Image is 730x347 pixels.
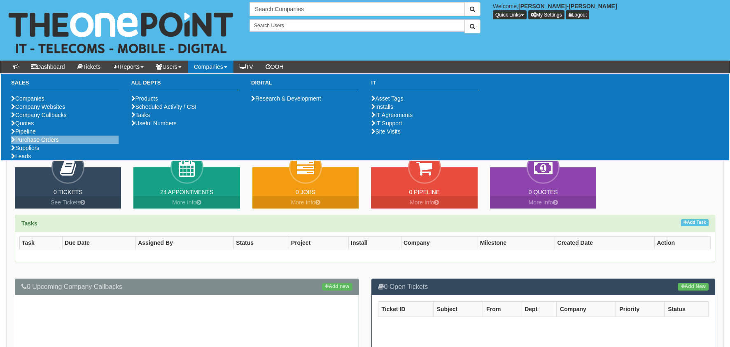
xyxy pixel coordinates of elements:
a: More Info [490,196,596,209]
th: Company [401,236,478,249]
th: Assigned By [136,236,234,249]
a: See Tickets [15,196,121,209]
th: From [483,301,521,317]
input: Search Companies [250,2,465,16]
a: Companies [188,61,233,73]
a: IT Support [371,120,402,127]
button: Quick Links [493,10,527,19]
input: Search Users [250,19,465,32]
th: Task [20,236,63,249]
strong: Tasks [21,220,37,227]
th: Created Date [555,236,655,249]
a: Companies [11,95,44,102]
a: 0 Jobs [296,189,315,195]
a: Site Visits [371,128,400,135]
a: IT Agreements [371,112,413,118]
a: Pipeline [11,128,36,135]
a: OOH [259,61,290,73]
a: Tickets [71,61,107,73]
a: 0 Pipeline [409,189,440,195]
a: Asset Tags [371,95,403,102]
a: Installs [371,103,393,110]
div: Welcome, [487,2,730,19]
th: Subject [433,301,483,317]
a: Useful Numbers [131,120,176,127]
a: Company Websites [11,103,65,110]
a: Quotes [11,120,34,127]
th: Due Date [63,236,136,249]
a: Dashboard [25,61,71,73]
th: Ticket ID [378,301,433,317]
a: Add New [678,283,709,291]
a: Suppliers [11,145,39,151]
b: [PERSON_NAME]-[PERSON_NAME] [518,3,617,9]
th: Project [289,236,348,249]
a: Users [150,61,188,73]
a: More Info [252,196,359,209]
a: More Info [371,196,477,209]
h3: Sales [11,80,119,90]
th: Milestone [478,236,555,249]
a: 0 Quotes [529,189,558,195]
h3: All Depts [131,80,238,90]
a: 24 Appointments [160,189,213,195]
a: More Info [133,196,240,209]
a: Add new [322,283,352,291]
a: Tasks [131,112,150,118]
th: Status [665,301,709,317]
a: Leads [11,153,31,159]
a: Products [131,95,158,102]
a: Scheduled Activity / CSI [131,103,196,110]
a: Company Callbacks [11,112,67,118]
th: Status [234,236,289,249]
h3: 0 Open Tickets [378,283,709,291]
h3: 0 Upcoming Company Callbacks [21,283,352,291]
a: My Settings [528,10,564,19]
a: Add Task [681,219,709,226]
a: Logout [566,10,589,19]
th: Dept [521,301,557,317]
a: Purchase Orders [11,136,59,143]
h3: IT [371,80,478,90]
th: Company [557,301,616,317]
th: Action [655,236,711,249]
a: TV [233,61,259,73]
a: Reports [107,61,150,73]
h3: Digital [251,80,359,90]
a: Research & Development [251,95,321,102]
a: 0 Tickets [54,189,83,195]
th: Priority [616,301,665,317]
th: Install [349,236,401,249]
